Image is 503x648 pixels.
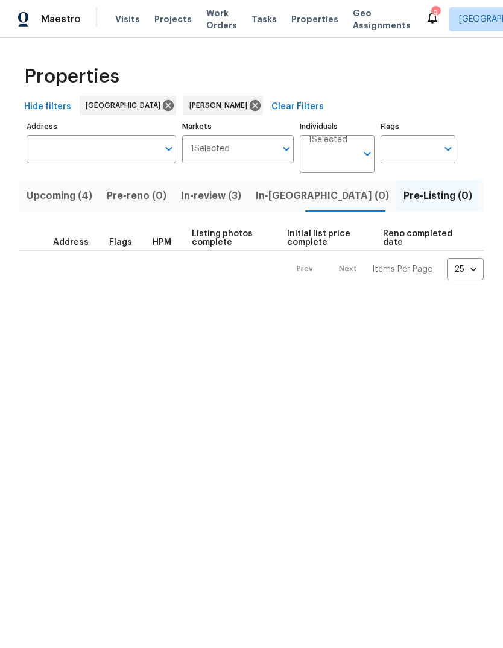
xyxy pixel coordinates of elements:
[383,230,454,247] span: Reno completed date
[251,15,277,24] span: Tasks
[191,144,230,154] span: 1 Selected
[182,123,294,130] label: Markets
[86,99,165,112] span: [GEOGRAPHIC_DATA]
[19,96,76,118] button: Hide filters
[27,123,176,130] label: Address
[27,187,92,204] span: Upcoming (4)
[160,140,177,157] button: Open
[431,7,440,19] div: 9
[183,96,263,115] div: [PERSON_NAME]
[115,13,140,25] span: Visits
[287,230,363,247] span: Initial list price complete
[372,263,432,275] p: Items Per Page
[53,238,89,247] span: Address
[403,187,472,204] span: Pre-Listing (0)
[300,123,375,130] label: Individuals
[154,13,192,25] span: Projects
[41,13,81,25] span: Maestro
[308,135,347,145] span: 1 Selected
[278,140,295,157] button: Open
[353,7,411,31] span: Geo Assignments
[80,96,176,115] div: [GEOGRAPHIC_DATA]
[285,258,484,280] nav: Pagination Navigation
[109,238,132,247] span: Flags
[256,187,389,204] span: In-[GEOGRAPHIC_DATA] (0)
[189,99,252,112] span: [PERSON_NAME]
[267,96,329,118] button: Clear Filters
[153,238,171,247] span: HPM
[359,145,376,162] button: Open
[447,254,484,285] div: 25
[24,99,71,115] span: Hide filters
[291,13,338,25] span: Properties
[107,187,166,204] span: Pre-reno (0)
[381,123,455,130] label: Flags
[181,187,241,204] span: In-review (3)
[440,140,457,157] button: Open
[206,7,237,31] span: Work Orders
[192,230,267,247] span: Listing photos complete
[24,71,119,83] span: Properties
[271,99,324,115] span: Clear Filters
